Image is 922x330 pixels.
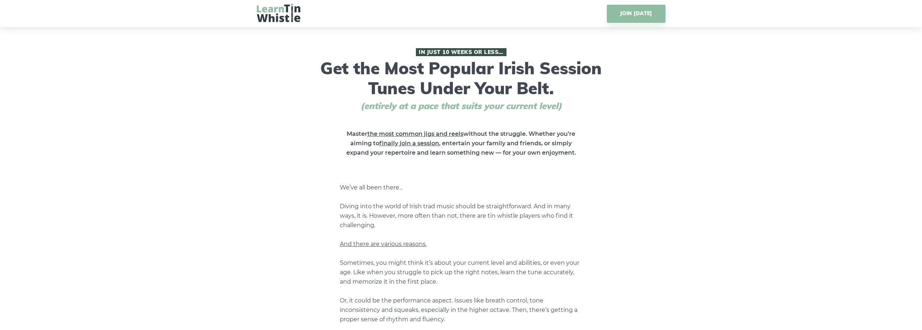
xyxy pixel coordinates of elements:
span: And there are various reasons. [340,241,427,247]
span: In Just 10 Weeks or Less… [416,48,506,56]
h1: Get the Most Popular Irish Session Tunes Under Your Belt. [318,48,604,111]
strong: Master without the struggle. Whether you’re aiming to , entertain your family and friends, or sim... [346,130,576,156]
a: JOIN [DATE] [607,5,665,23]
img: LearnTinWhistle.com [257,4,300,22]
span: the most common jigs and reels [367,130,463,137]
span: (entirely at a pace that suits your current level) [347,101,575,111]
span: finally join a session [379,140,439,147]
